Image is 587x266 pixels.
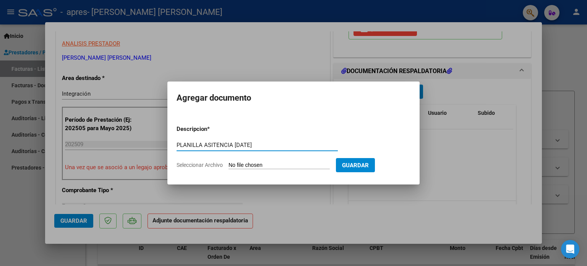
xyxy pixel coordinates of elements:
[342,162,369,169] span: Guardar
[177,162,223,168] span: Seleccionar Archivo
[177,91,410,105] h2: Agregar documento
[336,158,375,172] button: Guardar
[561,240,579,258] div: Open Intercom Messenger
[177,125,247,134] p: Descripcion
